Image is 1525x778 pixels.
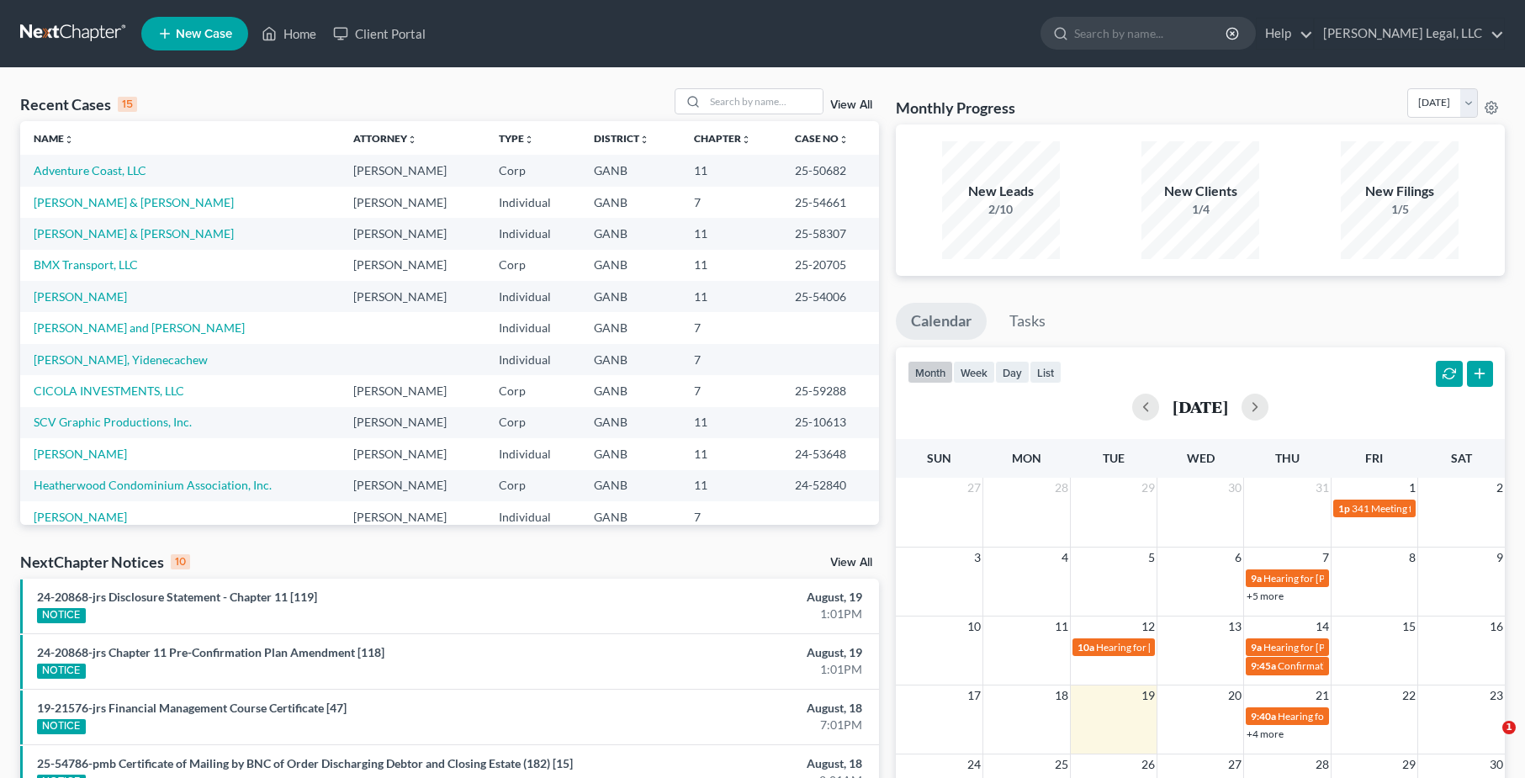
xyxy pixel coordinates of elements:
[64,135,74,145] i: unfold_more
[580,407,680,438] td: GANB
[795,132,849,145] a: Case Nounfold_more
[1488,754,1505,775] span: 30
[1275,451,1300,465] span: Thu
[34,510,127,524] a: [PERSON_NAME]
[524,135,534,145] i: unfold_more
[1053,754,1070,775] span: 25
[599,755,863,772] div: August, 18
[680,187,782,218] td: 7
[340,155,485,186] td: [PERSON_NAME]
[705,89,823,114] input: Search by name...
[995,361,1030,384] button: day
[639,135,649,145] i: unfold_more
[1103,451,1125,465] span: Tue
[580,438,680,469] td: GANB
[1401,754,1417,775] span: 29
[1314,617,1331,637] span: 14
[599,644,863,661] div: August, 19
[485,187,580,218] td: Individual
[325,19,434,49] a: Client Portal
[781,155,879,186] td: 25-50682
[599,606,863,622] div: 1:01PM
[1030,361,1062,384] button: list
[340,501,485,532] td: [PERSON_NAME]
[485,344,580,375] td: Individual
[680,312,782,343] td: 7
[1251,641,1262,654] span: 9a
[1407,478,1417,498] span: 1
[966,754,982,775] span: 24
[599,700,863,717] div: August, 18
[34,289,127,304] a: [PERSON_NAME]
[1502,721,1516,734] span: 1
[1140,617,1157,637] span: 12
[1251,572,1262,585] span: 9a
[1226,478,1243,498] span: 30
[1053,617,1070,637] span: 11
[781,470,879,501] td: 24-52840
[340,250,485,281] td: [PERSON_NAME]
[353,132,417,145] a: Attorneyunfold_more
[908,361,953,384] button: month
[1451,451,1472,465] span: Sat
[839,135,849,145] i: unfold_more
[1187,451,1215,465] span: Wed
[34,447,127,461] a: [PERSON_NAME]
[781,187,879,218] td: 25-54661
[485,407,580,438] td: Corp
[340,187,485,218] td: [PERSON_NAME]
[1053,685,1070,706] span: 18
[1407,548,1417,568] span: 8
[118,97,137,112] div: 15
[680,344,782,375] td: 7
[942,201,1060,218] div: 2/10
[580,250,680,281] td: GANB
[485,438,580,469] td: Individual
[485,250,580,281] td: Corp
[485,155,580,186] td: Corp
[34,163,146,177] a: Adventure Coast, LLC
[896,98,1015,118] h3: Monthly Progress
[680,155,782,186] td: 11
[1053,478,1070,498] span: 28
[680,281,782,312] td: 11
[830,557,872,569] a: View All
[966,478,982,498] span: 27
[1263,641,1475,654] span: Hearing for [PERSON_NAME] [PERSON_NAME]
[1278,710,1409,722] span: Hearing for [PERSON_NAME]
[485,375,580,406] td: Corp
[1341,182,1459,201] div: New Filings
[1321,548,1331,568] span: 7
[1226,685,1243,706] span: 20
[580,501,680,532] td: GANB
[580,218,680,249] td: GANB
[485,218,580,249] td: Individual
[680,438,782,469] td: 11
[1341,201,1459,218] div: 1/5
[1173,398,1228,415] h2: [DATE]
[1140,685,1157,706] span: 19
[1140,478,1157,498] span: 29
[176,28,232,40] span: New Case
[781,407,879,438] td: 25-10613
[1488,617,1505,637] span: 16
[20,552,190,572] div: NextChapter Notices
[594,132,649,145] a: Districtunfold_more
[485,501,580,532] td: Individual
[499,132,534,145] a: Typeunfold_more
[20,94,137,114] div: Recent Cases
[1315,19,1504,49] a: [PERSON_NAME] Legal, LLC
[340,470,485,501] td: [PERSON_NAME]
[694,132,751,145] a: Chapterunfold_more
[485,281,580,312] td: Individual
[599,661,863,678] div: 1:01PM
[37,719,86,734] div: NOTICE
[34,352,208,367] a: [PERSON_NAME], Yidenecachew
[1488,685,1505,706] span: 23
[340,407,485,438] td: [PERSON_NAME]
[1140,754,1157,775] span: 26
[580,281,680,312] td: GANB
[1247,728,1284,740] a: +4 more
[1146,548,1157,568] span: 5
[1141,182,1259,201] div: New Clients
